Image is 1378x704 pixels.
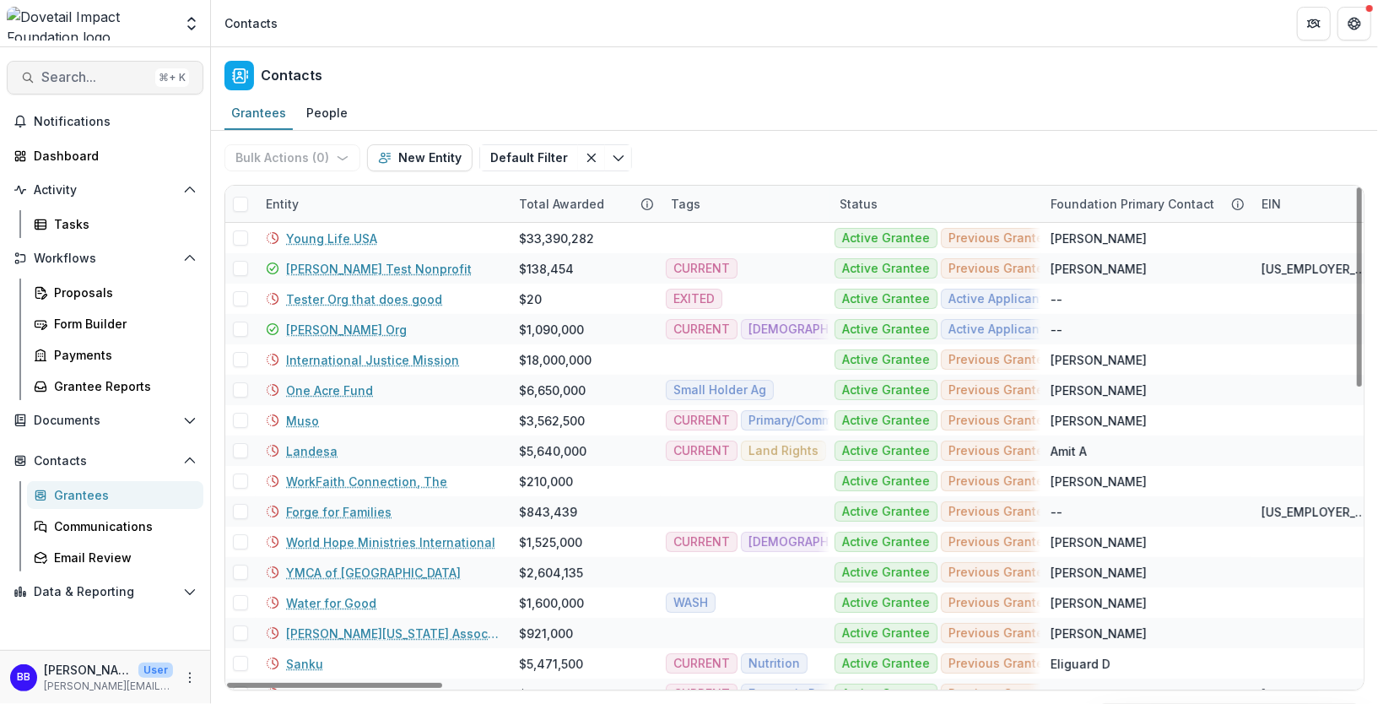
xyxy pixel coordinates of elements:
span: Previous Grantee [948,505,1051,519]
div: $18,000,000 [519,351,592,369]
p: [PERSON_NAME][EMAIL_ADDRESS][DOMAIN_NAME] [44,679,173,694]
span: Primary/Community Health [748,414,904,428]
div: EIN [1251,186,1378,222]
a: International Justice Mission [286,351,459,369]
div: Foundation Primary Contact [1040,195,1224,213]
a: Sanku [286,655,323,673]
div: [PERSON_NAME] [1051,382,1147,399]
div: Entity [256,186,509,222]
span: [DEMOGRAPHIC_DATA] Faith Formation [748,322,973,337]
span: Previous Grantee [948,383,1051,398]
span: CURRENT [673,535,730,550]
a: Email Review [27,544,203,571]
img: Dovetail Impact Foundation logo [7,7,173,41]
div: [PERSON_NAME] [1051,351,1147,369]
a: People [300,97,354,130]
a: Water for Good [286,594,376,612]
div: Total Awarded [509,195,614,213]
span: Active Grantee [842,566,930,580]
div: Total Awarded [509,186,661,222]
button: Open Workflows [7,245,203,272]
a: Proposals [27,279,203,306]
span: Active Grantee [842,383,930,398]
span: Previous Grantee [948,687,1051,701]
button: Default Filter [479,144,578,171]
div: $843,439 [519,503,577,521]
div: $2,604,135 [519,564,583,582]
span: Previous Grantee [948,444,1051,458]
span: CURRENT [673,657,730,671]
div: EIN [1251,195,1291,213]
a: World Hope Ministries International [286,533,495,551]
span: EXITED [673,292,715,306]
span: Previous Grantee [948,474,1051,489]
div: $3,562,500 [519,412,585,430]
span: Active Grantee [842,596,930,610]
span: Previous Grantee [948,657,1051,671]
div: $33,390,282 [519,230,594,247]
span: Contacts [34,454,176,468]
div: Foundation Primary Contact [1040,186,1251,222]
span: Notifications [34,115,197,129]
div: $1,525,000 [519,533,582,551]
div: $400,000 [519,685,576,703]
span: Workflows [34,252,176,266]
span: Land Rights [748,444,819,458]
div: $5,471,500 [519,655,583,673]
div: $5,640,000 [519,442,586,460]
div: $1,090,000 [519,321,584,338]
nav: breadcrumb [218,11,284,35]
a: Landesa [286,442,338,460]
div: [PERSON_NAME] [1051,533,1147,551]
a: Grantees [224,97,293,130]
div: [PERSON_NAME] [1051,473,1147,490]
span: Active Applicant [948,322,1044,337]
button: Open Activity [7,176,203,203]
div: Status [830,186,1040,222]
span: Previous Grantee [948,596,1051,610]
div: Payments [54,346,190,364]
a: Payments [27,341,203,369]
div: [PERSON_NAME] [1051,625,1147,642]
div: Eliguard D [1051,685,1111,703]
span: Small Holder Ag [673,383,766,398]
div: [US_EMPLOYER_IDENTIFICATION_NUMBER] [1262,503,1368,521]
span: Active Grantee [842,292,930,306]
p: User [138,663,173,678]
span: Data & Reporting [34,585,176,599]
a: WorkFaith Connection, The [286,473,447,490]
div: Tags [661,195,711,213]
span: Previous Grantee [948,535,1051,550]
button: Notifications [7,108,203,135]
a: Tasks [27,210,203,238]
div: Status [830,195,888,213]
span: Active Grantee [842,262,930,276]
div: $20 [519,290,542,308]
div: Grantee Reports [54,377,190,395]
span: Previous Grantee [948,566,1051,580]
div: [US_EMPLOYER_IDENTIFICATION_NUMBER] [1262,685,1368,703]
div: Form Builder [54,315,190,333]
button: Toggle menu [605,144,632,171]
div: $138,454 [519,260,574,278]
div: Grantees [224,100,293,125]
a: Form Builder [27,310,203,338]
div: -- [1051,321,1062,338]
div: Tags [661,186,830,222]
span: Previous Grantee [948,414,1051,428]
button: Partners [1297,7,1331,41]
span: WASH [673,596,708,610]
p: [PERSON_NAME] [44,661,132,679]
span: Previous Grantee [948,262,1051,276]
span: Previous Grantee [948,626,1051,641]
span: Active Grantee [842,657,930,671]
div: Proposals [54,284,190,301]
span: Previous Grantee [948,353,1051,367]
span: CURRENT [673,444,730,458]
span: CURRENT [673,687,730,701]
div: Contacts [224,14,278,32]
div: [PERSON_NAME] [1051,594,1147,612]
span: Search... [41,69,149,85]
